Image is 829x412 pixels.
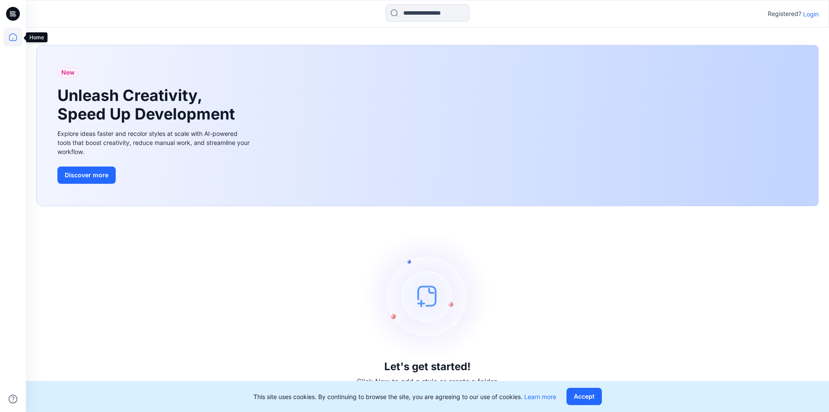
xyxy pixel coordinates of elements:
span: New [61,67,75,78]
p: Login [803,9,819,19]
a: Learn more [524,393,556,400]
h1: Unleash Creativity, Speed Up Development [57,86,239,123]
button: Discover more [57,167,116,184]
img: empty-state-image.svg [363,231,492,361]
button: Accept [566,388,602,405]
p: This site uses cookies. By continuing to browse the site, you are agreeing to our use of cookies. [253,392,556,401]
h3: Let's get started! [384,361,471,373]
p: Click New to add a style or create a folder. [357,376,498,387]
div: Explore ideas faster and recolor styles at scale with AI-powered tools that boost creativity, red... [57,129,252,156]
a: Discover more [57,167,252,184]
p: Registered? [768,9,801,19]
